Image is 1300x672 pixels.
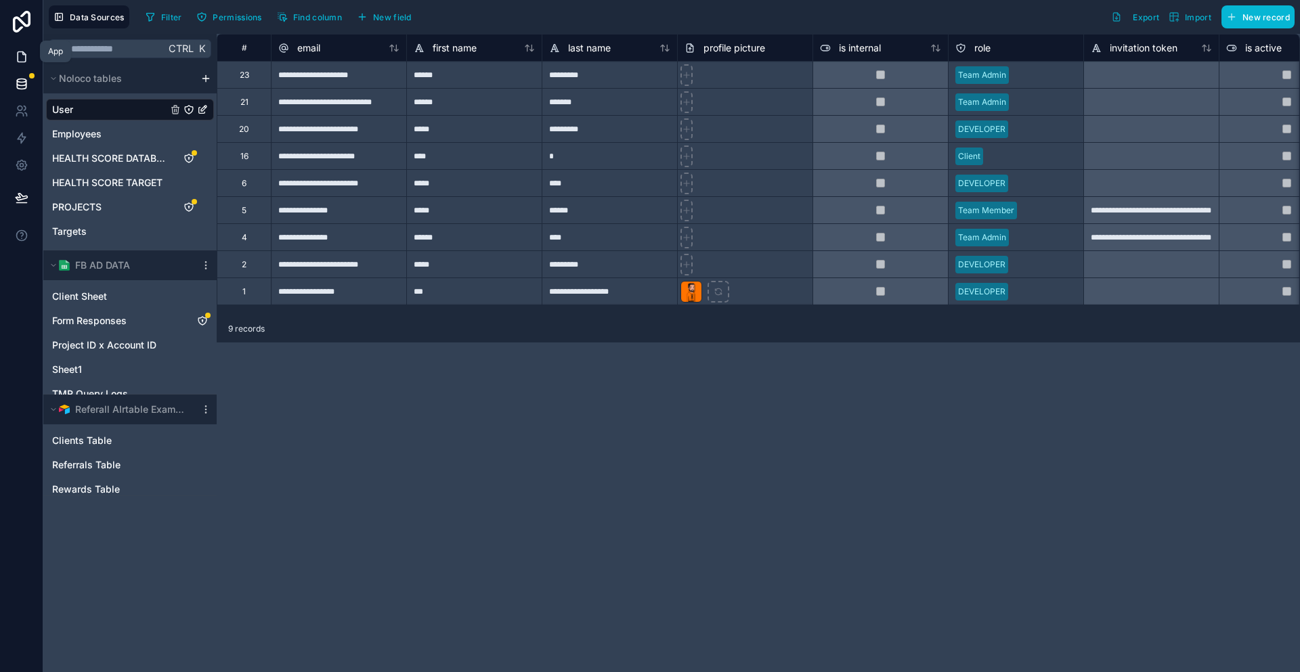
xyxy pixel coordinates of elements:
button: Google Sheets logoFB AD DATA [46,256,195,275]
div: DEVELOPER [958,259,1005,271]
div: Sheet1 [46,359,214,380]
span: New record [1242,12,1290,22]
span: first name [433,41,477,55]
div: 5 [242,205,246,216]
img: Airtable Logo [59,404,70,415]
button: Import [1164,5,1216,28]
span: HEALTH SCORE TARGET [52,176,162,189]
div: Team Admin [958,96,1006,108]
span: Filter [161,12,182,22]
span: K [197,44,207,53]
span: PROJECTS [52,200,102,214]
a: PROJECTS [52,200,167,214]
button: Export [1106,5,1164,28]
div: Project ID x Account ID [46,334,214,356]
span: last name [568,41,611,55]
a: User [52,103,167,116]
a: Form Responses [52,314,181,328]
div: 2 [242,259,246,270]
a: Client Sheet [52,290,181,303]
div: 23 [240,70,249,81]
span: is active [1245,41,1282,55]
img: Google Sheets logo [59,260,70,271]
span: TMR Query Logs [52,387,128,401]
div: Team Member [958,204,1014,217]
span: 9 records [228,323,265,334]
div: Clients Table [46,430,214,451]
span: User [52,103,73,116]
span: Form Responses [52,314,127,328]
a: TMR Query Logs [52,387,181,401]
div: Client Sheet [46,286,214,307]
div: Rewards Table [46,478,214,500]
div: Referrals Table [46,454,214,476]
div: 21 [240,97,248,108]
div: DEVELOPER [958,286,1005,298]
div: User [46,99,214,120]
div: HEALTH SCORE DATABASE [46,148,214,169]
span: Project ID x Account ID [52,338,156,352]
div: 1 [242,286,246,297]
a: Employees [52,127,167,141]
span: Export [1133,12,1159,22]
div: 20 [239,124,249,135]
div: DEVELOPER [958,123,1005,135]
span: Referall AIrtable Example [75,403,189,416]
span: Employees [52,127,102,141]
span: invitation token [1110,41,1177,55]
a: HEALTH SCORE TARGET [52,176,167,189]
div: 4 [242,232,247,243]
a: Referrals Table [52,458,181,472]
div: HEALTH SCORE TARGET [46,172,214,194]
button: Find column [272,7,347,27]
span: Targets [52,225,87,238]
span: Find column [293,12,342,22]
a: Task Table [52,249,167,263]
a: Project ID x Account ID [52,338,181,352]
span: FB AD DATA [75,259,130,272]
button: New record [1221,5,1295,28]
span: email [297,41,320,55]
span: Sheet1 [52,363,82,376]
span: Task Table [52,249,102,263]
a: HEALTH SCORE DATABASE [52,152,167,165]
div: PROJECTS [46,196,214,218]
div: Team Admin [958,231,1006,244]
span: Noloco tables [59,72,122,85]
div: Employees [46,123,214,145]
a: Rewards Table [52,483,181,496]
button: New field [352,7,416,27]
span: is internal [839,41,881,55]
span: New field [373,12,412,22]
div: Task Table [46,245,214,267]
div: Form Responses [46,310,214,332]
div: 6 [242,178,246,189]
div: # [227,43,261,53]
span: Clients Table [52,434,112,447]
span: Import [1185,12,1211,22]
button: Data Sources [49,5,129,28]
button: Permissions [192,7,266,27]
span: Permissions [213,12,261,22]
a: New record [1216,5,1295,28]
a: Sheet1 [52,363,181,376]
a: Permissions [192,7,272,27]
a: Clients Table [52,434,181,447]
div: Team Admin [958,69,1006,81]
div: Targets [46,221,214,242]
span: Client Sheet [52,290,107,303]
span: profile picture [703,41,765,55]
a: Targets [52,225,167,238]
div: App [48,46,63,57]
div: Client [958,150,980,162]
div: 16 [240,151,248,162]
span: Rewards Table [52,483,120,496]
button: Noloco tables [46,69,195,88]
button: Airtable LogoReferall AIrtable Example [46,400,195,419]
div: DEVELOPER [958,177,1005,189]
button: Filter [140,7,187,27]
div: TMR Query Logs [46,383,214,405]
span: Ctrl [167,40,195,57]
span: role [974,41,991,55]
